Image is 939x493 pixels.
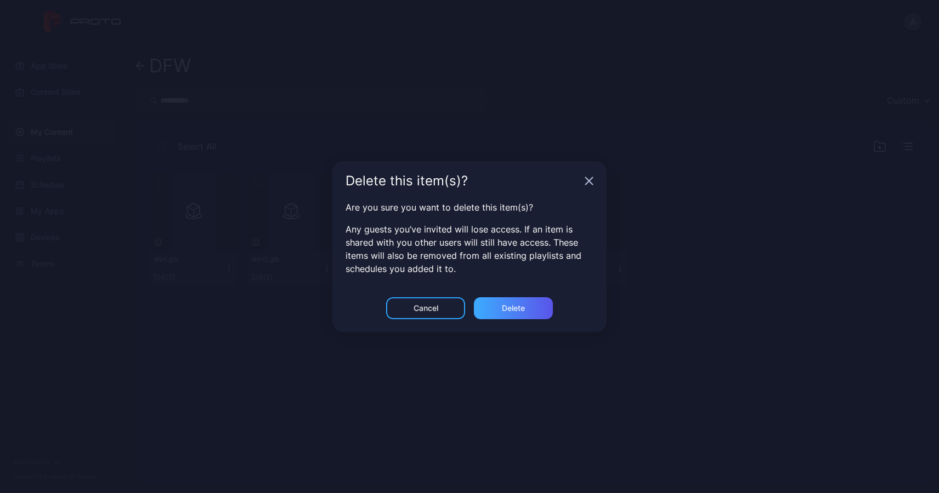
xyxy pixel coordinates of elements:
[346,223,593,275] p: Any guests you’ve invited will lose access. If an item is shared with you other users will still ...
[414,304,438,313] div: Cancel
[346,201,593,214] p: Are you sure you want to delete this item(s)?
[502,304,525,313] div: Delete
[386,297,465,319] button: Cancel
[474,297,553,319] button: Delete
[346,174,580,188] div: Delete this item(s)?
